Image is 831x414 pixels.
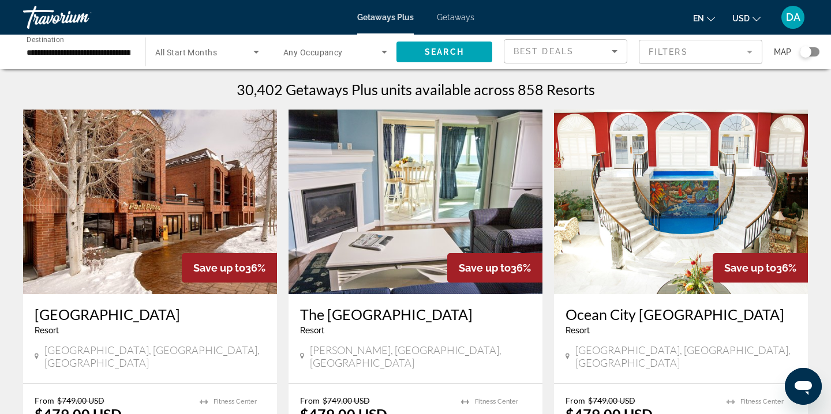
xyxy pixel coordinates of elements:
span: $749.00 USD [588,396,635,405]
img: 2477E01L.jpg [23,110,277,294]
iframe: Button to launch messaging window [785,368,822,405]
img: 5313O01X.jpg [554,110,808,294]
mat-select: Sort by [514,44,617,58]
button: Change currency [732,10,761,27]
a: The [GEOGRAPHIC_DATA] [300,306,531,323]
button: Search [396,42,492,62]
a: Ocean City [GEOGRAPHIC_DATA] [566,306,796,323]
h1: 30,402 Getaways Plus units available across 858 Resorts [237,81,595,98]
span: Map [774,44,791,60]
div: 36% [182,253,277,283]
span: [PERSON_NAME], [GEOGRAPHIC_DATA], [GEOGRAPHIC_DATA] [310,344,531,369]
img: 1877I01L.jpg [289,110,542,294]
span: en [693,14,704,23]
span: Fitness Center [475,398,518,405]
span: From [35,396,54,405]
span: Resort [35,326,59,335]
span: [GEOGRAPHIC_DATA], [GEOGRAPHIC_DATA], [GEOGRAPHIC_DATA] [44,344,265,369]
button: Filter [639,39,762,65]
span: Resort [566,326,590,335]
span: All Start Months [155,48,217,57]
span: Save up to [193,262,245,274]
a: Travorium [23,2,138,32]
span: Save up to [724,262,776,274]
span: [GEOGRAPHIC_DATA], [GEOGRAPHIC_DATA], [GEOGRAPHIC_DATA] [575,344,796,369]
span: $749.00 USD [323,396,370,405]
div: 36% [713,253,808,283]
span: DA [786,12,800,23]
span: Any Occupancy [283,48,343,57]
span: Search [425,47,464,57]
span: Save up to [459,262,511,274]
button: Change language [693,10,715,27]
span: $749.00 USD [57,396,104,405]
span: Destination [27,35,64,43]
a: Getaways Plus [357,13,414,22]
span: USD [732,14,750,23]
div: 36% [447,253,542,283]
span: Best Deals [514,47,574,56]
span: Fitness Center [214,398,257,405]
span: Fitness Center [740,398,784,405]
a: [GEOGRAPHIC_DATA] [35,306,265,323]
button: User Menu [778,5,808,29]
span: From [300,396,320,405]
span: Resort [300,326,324,335]
a: Getaways [437,13,474,22]
span: From [566,396,585,405]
